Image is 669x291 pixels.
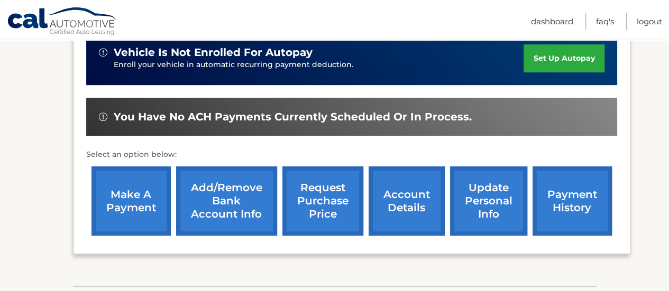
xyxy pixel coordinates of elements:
[637,13,662,30] a: Logout
[99,48,107,57] img: alert-white.svg
[282,166,363,236] a: request purchase price
[533,166,612,236] a: payment history
[450,166,527,236] a: update personal info
[531,13,573,30] a: Dashboard
[176,166,277,236] a: Add/Remove bank account info
[369,166,445,236] a: account details
[524,44,604,72] a: set up autopay
[114,110,472,124] span: You have no ACH payments currently scheduled or in process.
[596,13,614,30] a: FAQ's
[86,148,617,161] p: Select an option below:
[99,112,107,121] img: alert-white.svg
[91,166,171,236] a: make a payment
[114,46,313,59] span: vehicle is not enrolled for autopay
[7,7,118,37] a: Cal Automotive
[114,59,524,71] p: Enroll your vehicle in automatic recurring payment deduction.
